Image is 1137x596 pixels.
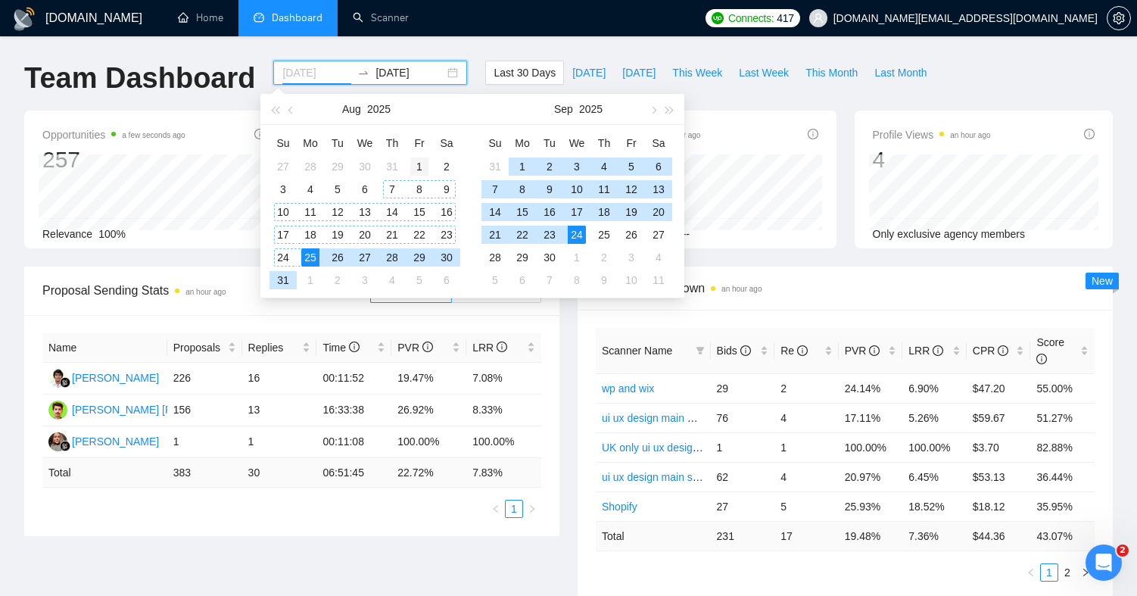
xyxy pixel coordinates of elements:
td: 2025-08-24 [269,246,297,269]
td: 2025-08-03 [269,178,297,201]
th: Tu [536,131,563,155]
div: 28 [383,248,401,267]
div: 4 [595,158,613,176]
td: 2025-07-31 [378,155,406,178]
button: Aug [342,94,361,124]
span: info-circle [933,345,943,356]
img: gigradar-bm.png [60,377,70,388]
td: 2025-09-04 [378,269,406,292]
th: Th [378,131,406,155]
td: 2025-09-23 [536,223,563,246]
div: 28 [301,158,319,176]
img: upwork-logo.png [712,12,724,24]
div: 16 [438,203,456,221]
span: filter [693,339,708,362]
td: 2025-08-07 [378,178,406,201]
td: 2025-08-28 [378,246,406,269]
td: 2025-10-08 [563,269,590,292]
time: an hour ago [721,285,762,293]
button: [DATE] [564,61,614,85]
td: 2025-08-22 [406,223,433,246]
td: 7.08% [466,363,541,395]
span: 100% [98,228,126,240]
td: 2025-07-27 [269,155,297,178]
td: 2025-08-11 [297,201,324,223]
span: Re [780,345,808,357]
span: filter [696,346,705,355]
td: 29 [711,373,775,403]
button: This Month [797,61,866,85]
th: We [351,131,378,155]
li: 1 [1040,563,1058,582]
span: This Week [672,64,722,81]
td: 2025-09-11 [590,178,618,201]
span: info-circle [1036,354,1047,364]
div: 8 [513,180,531,198]
button: [DATE] [614,61,664,85]
span: info-circle [349,342,360,352]
span: Relevance [42,228,92,240]
div: 27 [356,248,374,267]
span: Only exclusive agency members [873,228,1026,240]
div: 3 [622,248,640,267]
div: 21 [486,226,504,244]
div: 29 [513,248,531,267]
th: Fr [618,131,645,155]
div: 4 [873,145,991,174]
a: ui ux design main specified [602,471,729,483]
td: 2025-08-18 [297,223,324,246]
img: AU [48,401,67,420]
td: 2025-08-14 [378,201,406,223]
td: 2025-08-31 [269,269,297,292]
a: searchScanner [353,11,409,24]
h1: Team Dashboard [24,61,255,96]
th: We [563,131,590,155]
div: 31 [274,271,292,289]
span: Last Week [739,64,789,81]
td: 2025-08-16 [433,201,460,223]
div: 1 [568,248,586,267]
div: 18 [595,203,613,221]
td: 2025-09-25 [590,223,618,246]
td: 2025-09-28 [481,246,509,269]
button: Last Week [730,61,797,85]
span: LRR [908,345,943,357]
span: dashboard [254,12,264,23]
div: 3 [356,271,374,289]
div: [PERSON_NAME] [72,433,159,450]
button: setting [1107,6,1131,30]
div: 31 [383,158,401,176]
td: 2025-08-06 [351,178,378,201]
a: ui ux design main NONspecified [602,412,752,424]
div: 6 [438,271,456,289]
span: Proposals [173,339,225,356]
span: Last 30 Days [494,64,556,81]
span: info-circle [497,342,507,352]
span: Opportunities [42,126,185,144]
div: 2 [595,248,613,267]
time: an hour ago [185,288,226,296]
div: 14 [486,203,504,221]
div: 11 [649,271,668,289]
span: right [528,504,537,513]
img: gigradar-bm.png [60,441,70,451]
span: 417 [777,10,793,27]
div: 15 [513,203,531,221]
div: 3 [274,180,292,198]
div: 14 [383,203,401,221]
td: 2025-09-15 [509,201,536,223]
div: 30 [438,248,456,267]
td: 6.90% [902,373,967,403]
td: 2025-10-03 [618,246,645,269]
span: 2 [1117,545,1129,557]
td: 2025-09-03 [351,269,378,292]
div: 30 [540,248,559,267]
span: right [1081,568,1090,577]
div: [PERSON_NAME] [PERSON_NAME] [72,401,249,418]
td: 2025-09-10 [563,178,590,201]
div: 1 [513,158,531,176]
td: 2025-09-07 [481,178,509,201]
div: 6 [356,180,374,198]
button: Last Month [866,61,935,85]
td: 2025-09-02 [324,269,351,292]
